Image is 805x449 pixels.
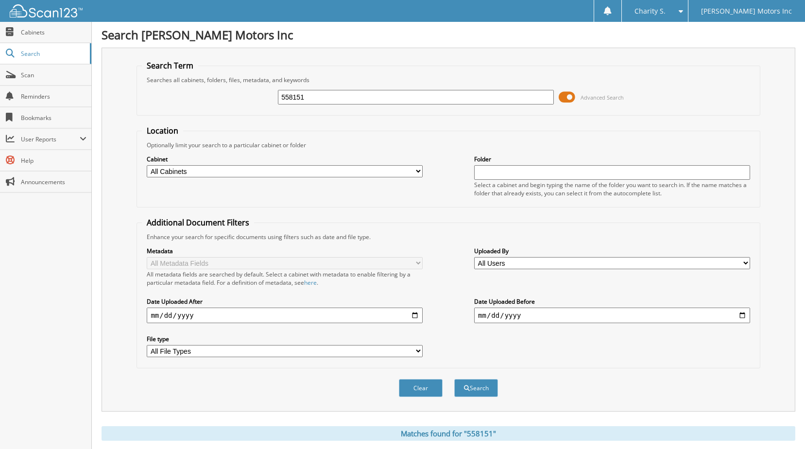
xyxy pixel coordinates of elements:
button: Search [454,379,498,397]
span: User Reports [21,135,80,143]
span: Scan [21,71,86,79]
span: Charity S. [634,8,666,14]
span: Advanced Search [581,94,624,101]
span: Help [21,156,86,165]
button: Clear [399,379,443,397]
legend: Location [142,125,183,136]
legend: Additional Document Filters [142,217,254,228]
div: Select a cabinet and begin typing the name of the folder you want to search in. If the name match... [474,181,750,197]
img: scan123-logo-white.svg [10,4,83,17]
div: Matches found for "558151" [102,426,795,441]
label: Date Uploaded After [147,297,423,306]
span: Cabinets [21,28,86,36]
legend: Search Term [142,60,198,71]
h1: Search [PERSON_NAME] Motors Inc [102,27,795,43]
div: Optionally limit your search to a particular cabinet or folder [142,141,754,149]
span: [PERSON_NAME] Motors Inc [701,8,792,14]
label: File type [147,335,423,343]
span: Bookmarks [21,114,86,122]
label: Cabinet [147,155,423,163]
label: Folder [474,155,750,163]
input: start [147,308,423,323]
span: Reminders [21,92,86,101]
input: end [474,308,750,323]
label: Metadata [147,247,423,255]
label: Uploaded By [474,247,750,255]
span: Search [21,50,85,58]
span: Announcements [21,178,86,186]
div: Searches all cabinets, folders, files, metadata, and keywords [142,76,754,84]
div: Enhance your search for specific documents using filters such as date and file type. [142,233,754,241]
a: here [304,278,317,287]
div: All metadata fields are searched by default. Select a cabinet with metadata to enable filtering b... [147,270,423,287]
label: Date Uploaded Before [474,297,750,306]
